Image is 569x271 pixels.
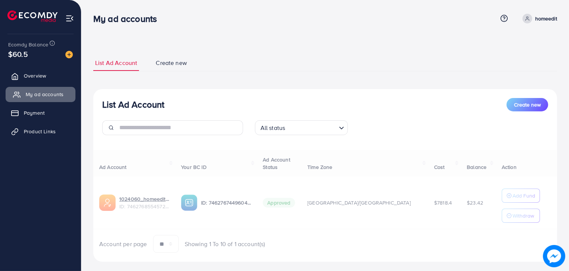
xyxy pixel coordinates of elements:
h3: My ad accounts [93,13,163,24]
span: All status [259,123,287,133]
span: Overview [24,72,46,79]
a: Overview [6,68,75,83]
input: Search for option [287,121,336,133]
button: Create new [507,98,548,111]
span: Payment [24,109,45,117]
img: menu [65,14,74,23]
a: Product Links [6,124,75,139]
span: Create new [514,101,541,108]
p: homeedit [535,14,557,23]
a: Payment [6,105,75,120]
img: logo [7,10,58,22]
span: Ecomdy Balance [8,41,48,48]
img: image [65,51,73,58]
span: Product Links [24,128,56,135]
img: image [543,245,565,267]
h3: List Ad Account [102,99,164,110]
a: homeedit [520,14,557,23]
span: $60.5 [8,49,28,59]
span: My ad accounts [26,91,64,98]
span: List Ad Account [95,59,137,67]
a: My ad accounts [6,87,75,102]
span: Create new [156,59,187,67]
div: Search for option [255,120,348,135]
